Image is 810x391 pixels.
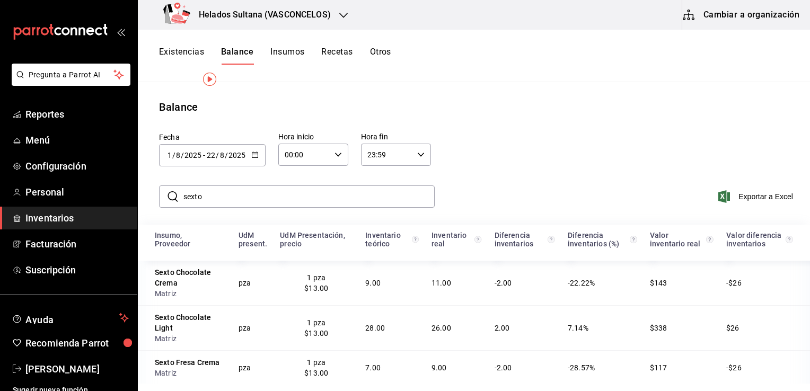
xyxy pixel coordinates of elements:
[425,305,488,350] td: 26.00
[650,363,667,372] span: $117
[274,261,359,305] td: 1 pza $13.00
[184,151,202,159] input: Year
[359,350,425,385] td: 7.00
[474,235,481,244] svg: Inventario real = Cantidad inicial + compras - ventas - mermas - eventos de producción +/- transf...
[280,231,353,248] div: UdM Presentación, precio
[650,324,667,332] span: $338
[203,151,205,159] span: -
[274,305,359,350] td: 1 pza $13.00
[29,69,114,81] span: Pregunta a Parrot AI
[25,185,129,199] span: Personal
[630,235,637,244] svg: Diferencia inventarios (%) = (Diferencia de inventarios / Inventario teórico) * 100
[190,8,331,21] h3: Helados Sultana (VASCONCELOS)
[225,151,228,159] span: /
[726,363,742,372] span: -$26
[25,159,129,173] span: Configuración
[568,231,628,248] div: Diferencia inventarios (%)
[548,235,555,244] svg: Diferencia de inventarios = Inventario teórico - inventario real
[361,133,431,140] label: Hora fin
[155,312,226,333] div: Sexto Chocolate Light
[568,363,595,372] span: -28.57%
[232,261,274,305] td: pza
[7,77,130,88] a: Pregunta a Parrot AI
[155,368,226,378] div: Matriz
[159,99,198,115] div: Balance
[175,151,181,159] input: Month
[278,133,348,140] label: Hora inicio
[221,47,253,65] button: Balance
[159,47,204,65] button: Existencias
[216,151,219,159] span: /
[181,151,184,159] span: /
[239,231,267,248] div: UdM present.
[412,235,419,244] svg: Inventario teórico = Cantidad inicial + compras - ventas - mermas - eventos de producción +/- tra...
[274,350,359,385] td: 1 pza $13.00
[159,47,391,65] div: navigation tabs
[370,47,391,65] button: Otros
[488,350,562,385] td: -2.00
[155,267,226,288] div: Sexto Chocolate Crema
[726,324,739,332] span: $26
[206,151,216,159] input: Day
[425,350,488,385] td: 9.00
[172,151,175,159] span: /
[155,231,226,248] div: Insumo, Proveedor
[25,336,129,350] span: Recomienda Parrot
[25,237,129,251] span: Facturación
[203,73,216,86] img: Tooltip marker
[488,261,562,305] td: -2.00
[650,231,705,248] div: Valor inventario real
[25,107,129,121] span: Reportes
[167,151,172,159] input: Day
[117,28,125,36] button: open_drawer_menu
[359,261,425,305] td: 9.00
[321,47,353,65] button: Recetas
[365,231,410,248] div: Inventario teórico
[706,235,714,244] svg: Valor inventario real (MXN) = Inventario real * Precio registrado
[183,186,435,207] input: Buscar insumo
[650,279,667,287] span: $143
[786,235,793,244] svg: Valor de diferencia inventario (MXN) = Diferencia de inventarios * Precio registrado
[232,350,274,385] td: pza
[155,333,226,344] div: Matriz
[159,133,180,141] span: Fecha
[219,151,225,159] input: Month
[25,211,129,225] span: Inventarios
[495,231,547,248] div: Diferencia inventarios
[432,231,473,248] div: Inventario real
[425,261,488,305] td: 11.00
[232,305,274,350] td: pza
[270,47,304,65] button: Insumos
[25,362,129,376] span: [PERSON_NAME]
[155,357,226,368] div: Sexto Fresa Crema
[12,64,130,86] button: Pregunta a Parrot AI
[488,305,562,350] td: 2.00
[568,279,595,287] span: -22.22%
[726,231,784,248] div: Valor diferencia inventarios
[155,288,226,299] div: Matriz
[359,305,425,350] td: 28.00
[25,312,115,324] span: Ayuda
[720,190,793,203] button: Exportar a Excel
[568,324,588,332] span: 7.14%
[228,151,246,159] input: Year
[25,263,129,277] span: Suscripción
[726,279,742,287] span: -$26
[25,133,129,147] span: Menú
